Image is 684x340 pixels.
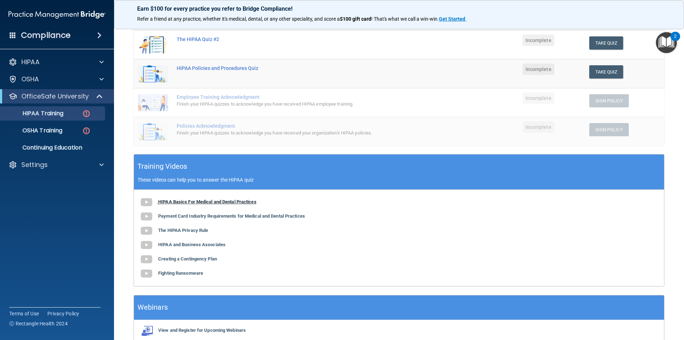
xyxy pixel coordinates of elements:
img: danger-circle.6113f641.png [82,126,91,135]
span: Refer a friend at any practice, whether it's medical, dental, or any other speciality, and score a [137,16,340,22]
a: Privacy Policy [47,310,79,317]
p: These videos can help you to answer the HIPAA quiz [138,177,660,183]
img: gray_youtube_icon.38fcd6cc.png [139,195,154,209]
img: danger-circle.6113f641.png [82,109,91,118]
b: HIPAA and Business Associates [158,242,226,247]
img: gray_youtube_icon.38fcd6cc.png [139,238,154,252]
b: Creating a Contingency Plan [158,256,217,262]
img: gray_youtube_icon.38fcd6cc.png [139,209,154,224]
strong: Get Started [439,16,465,22]
div: The HIPAA Quiz #2 [177,36,431,42]
b: Payment Card Industry Requirements for Medical and Dental Practices [158,213,305,219]
a: Settings [9,161,104,169]
a: Terms of Use [9,310,39,317]
button: Take Quiz [589,36,623,50]
a: Get Started [439,16,466,22]
b: View and Register for Upcoming Webinars [158,328,246,333]
p: Earn $100 for every practice you refer to Bridge Compliance! [137,5,661,12]
h5: Webinars [138,301,168,314]
img: gray_youtube_icon.38fcd6cc.png [139,267,154,281]
img: PMB logo [9,7,105,22]
div: Policies Acknowledgment [177,123,431,129]
a: HIPAA [9,58,104,66]
b: The HIPAA Privacy Rule [158,228,208,233]
button: Take Quiz [589,65,623,78]
span: Incomplete [523,92,554,104]
div: Employee Training Acknowledgment [177,94,431,100]
span: Incomplete [523,35,554,46]
p: Continuing Education [5,144,102,151]
button: Sign Policy [589,94,629,107]
span: Ⓒ Rectangle Health 2024 [9,320,68,327]
a: OSHA [9,75,104,83]
p: OSHA Training [5,127,62,134]
span: ! That's what we call a win-win. [371,16,439,22]
p: OfficeSafe University [21,92,89,101]
b: Fighting Ransomware [158,270,203,276]
h4: Compliance [21,30,71,40]
img: gray_youtube_icon.38fcd6cc.png [139,252,154,267]
img: webinarIcon.c7ebbf15.png [139,325,154,336]
div: Finish your HIPAA quizzes to acknowledge you have received your organization’s HIPAA policies. [177,129,431,137]
img: gray_youtube_icon.38fcd6cc.png [139,224,154,238]
p: HIPAA Training [5,110,63,117]
strong: $100 gift card [340,16,371,22]
b: HIPAA Basics For Medical and Dental Practices [158,199,256,204]
button: Sign Policy [589,123,629,136]
a: OfficeSafe University [9,92,103,101]
div: Finish your HIPAA quizzes to acknowledge you have received HIPAA employee training. [177,100,431,108]
span: Incomplete [523,64,554,75]
div: 2 [674,36,677,46]
span: Incomplete [523,121,554,133]
p: OSHA [21,75,39,83]
h5: Training Videos [138,160,187,173]
div: HIPAA Policies and Procedures Quiz [177,65,431,71]
p: HIPAA [21,58,40,66]
p: Settings [21,161,48,169]
button: Open Resource Center, 2 new notifications [656,32,677,53]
